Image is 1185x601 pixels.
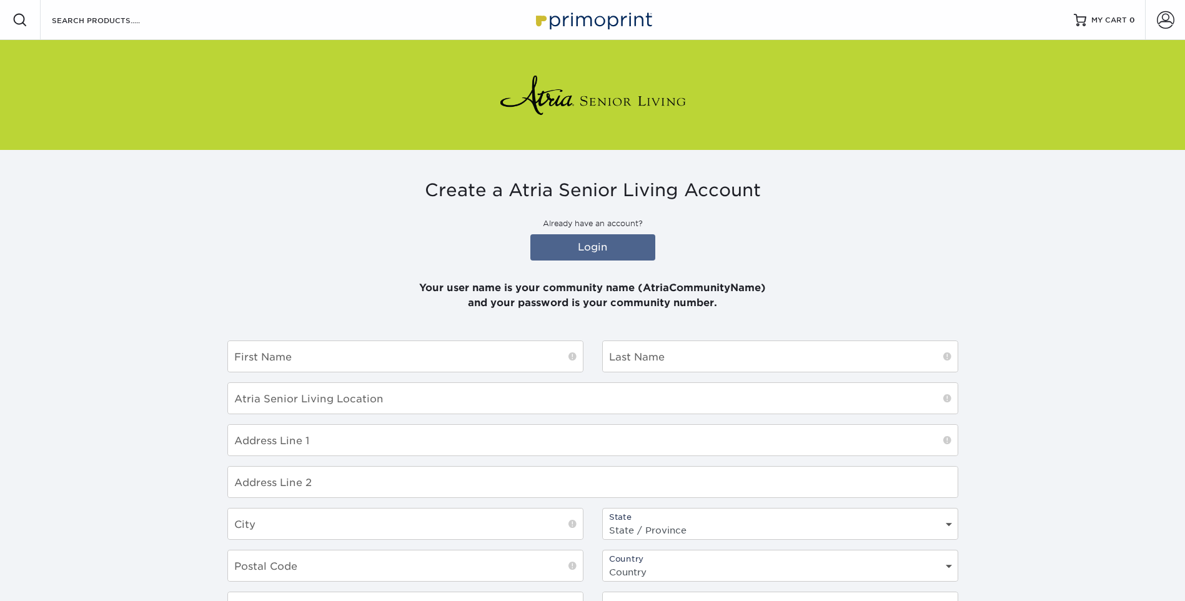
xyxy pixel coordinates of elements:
[227,266,958,310] p: Your user name is your community name (AtriaCommunityName) and your password is your community nu...
[1129,16,1135,24] span: 0
[530,234,655,261] a: Login
[1091,15,1127,26] span: MY CART
[51,12,172,27] input: SEARCH PRODUCTS.....
[227,180,958,201] h3: Create a Atria Senior Living Account
[530,6,655,33] img: Primoprint
[499,70,687,120] img: Atria Senior Living
[227,218,958,229] p: Already have an account?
